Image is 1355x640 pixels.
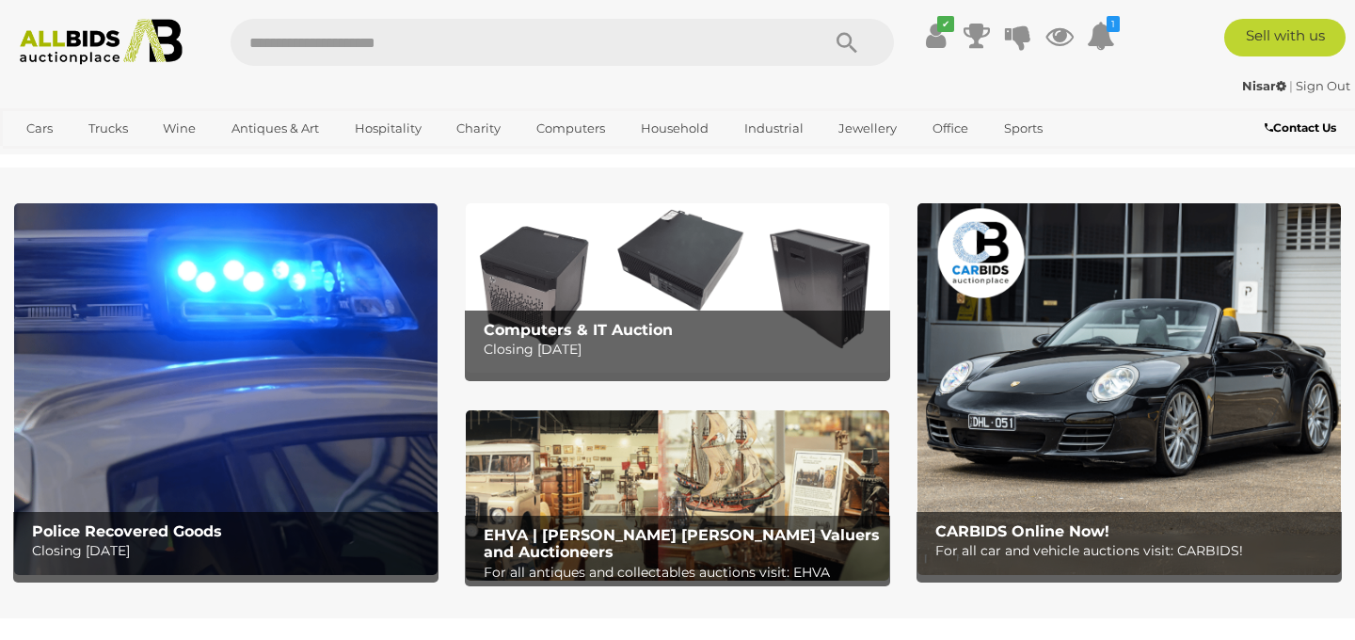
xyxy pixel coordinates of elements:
[343,113,434,144] a: Hospitality
[1242,78,1289,93] a: Nisar
[937,16,954,32] i: ✔
[1296,78,1350,93] a: Sign Out
[32,539,428,563] p: Closing [DATE]
[14,203,438,574] a: Police Recovered Goods Police Recovered Goods Closing [DATE]
[1265,120,1336,135] b: Contact Us
[14,144,172,175] a: [GEOGRAPHIC_DATA]
[1087,19,1115,53] a: 1
[484,561,880,584] p: For all antiques and collectables auctions visit: EHVA
[826,113,909,144] a: Jewellery
[935,522,1109,540] b: CARBIDS Online Now!
[32,522,222,540] b: Police Recovered Goods
[920,113,980,144] a: Office
[466,203,889,373] img: Computers & IT Auction
[732,113,816,144] a: Industrial
[484,338,880,361] p: Closing [DATE]
[629,113,721,144] a: Household
[466,203,889,373] a: Computers & IT Auction Computers & IT Auction Closing [DATE]
[484,321,673,339] b: Computers & IT Auction
[151,113,208,144] a: Wine
[524,113,617,144] a: Computers
[14,113,65,144] a: Cars
[917,203,1341,574] img: CARBIDS Online Now!
[1289,78,1293,93] span: |
[466,410,889,580] img: EHVA | Evans Hastings Valuers and Auctioneers
[14,203,438,574] img: Police Recovered Goods
[921,19,949,53] a: ✔
[484,526,880,561] b: EHVA | [PERSON_NAME] [PERSON_NAME] Valuers and Auctioneers
[1107,16,1120,32] i: 1
[10,19,193,65] img: Allbids.com.au
[1242,78,1286,93] strong: Nisar
[1224,19,1346,56] a: Sell with us
[800,19,894,66] button: Search
[917,203,1341,574] a: CARBIDS Online Now! CARBIDS Online Now! For all car and vehicle auctions visit: CARBIDS!
[935,539,1331,563] p: For all car and vehicle auctions visit: CARBIDS!
[466,410,889,580] a: EHVA | Evans Hastings Valuers and Auctioneers EHVA | [PERSON_NAME] [PERSON_NAME] Valuers and Auct...
[992,113,1055,144] a: Sports
[1265,118,1341,138] a: Contact Us
[76,113,140,144] a: Trucks
[444,113,513,144] a: Charity
[219,113,331,144] a: Antiques & Art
